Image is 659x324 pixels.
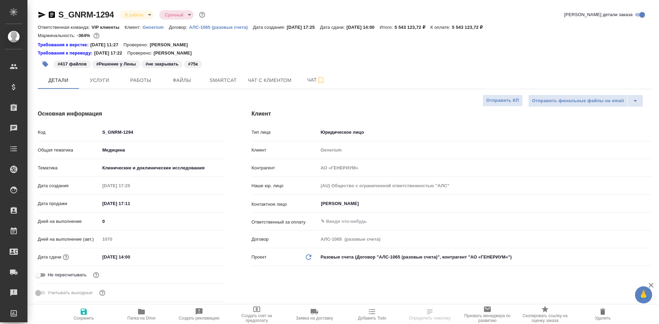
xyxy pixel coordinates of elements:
button: Отправить КП [483,95,523,107]
p: Проверено: [124,41,150,48]
p: Маржинальность: [38,33,77,38]
p: Контактное лицо [252,201,318,208]
input: ✎ Введи что-нибудь [100,252,160,262]
div: В работе [119,10,154,20]
input: Пустое поле [318,234,651,244]
span: Чат [300,76,333,84]
p: [PERSON_NAME] [150,41,193,48]
span: Определить тематику [409,316,450,321]
span: Добавить Todo [358,316,386,321]
button: Заявка на доставку [286,305,343,324]
a: Требования к переводу: [38,50,94,57]
p: 5 543 123,72 ₽ [452,25,488,30]
div: В работе [159,10,194,20]
input: Пустое поле [100,234,224,244]
input: ✎ Введи что-нибудь [100,127,224,137]
button: Удалить [574,305,632,324]
p: Ответственный за оплату [252,219,318,226]
p: [DATE] 14:00 [347,25,380,30]
span: [PERSON_NAME] детали заказа [564,11,633,18]
button: Включи, если не хочешь, чтобы указанная дата сдачи изменилась после переставления заказа в 'Подтв... [92,271,101,279]
input: Пустое поле [318,181,651,191]
p: [DATE] 17:25 [287,25,320,30]
input: ✎ Введи что-нибудь [320,217,626,226]
p: Ответственная команда: [38,25,92,30]
span: Услуги [83,76,116,85]
p: #не закрывать [146,61,178,68]
span: Сохранить [73,316,94,321]
p: Проверено: [127,50,154,57]
span: Файлы [165,76,198,85]
a: S_GNRM-1294 [58,10,114,19]
button: Скопировать ссылку на оценку заказа [516,305,574,324]
input: ✎ Введи что-нибудь [100,216,224,226]
span: Заявка на доставку [296,316,333,321]
p: #417 файлов [58,61,87,68]
p: [DATE] 11:27 [90,41,124,48]
p: Тематика [38,165,100,171]
div: Медицина [100,144,224,156]
h4: Клиент [252,110,651,118]
span: Работы [124,76,157,85]
button: В работе [123,12,146,18]
p: Дата сдачи [38,254,61,261]
span: Решение у Лены [92,61,141,67]
p: Контрагент [252,165,318,171]
a: Generium [142,24,169,30]
input: Пустое поле [318,145,651,155]
button: Скопировать ссылку для ЯМессенджера [38,11,46,19]
span: Не пересчитывать [48,272,86,278]
p: Код [38,129,100,136]
p: Итого: [380,25,394,30]
p: VIP клиенты [92,25,125,30]
p: #75к [188,61,198,68]
p: Дата продажи [38,200,100,207]
div: Юридическое лицо [318,127,651,138]
button: Отправить финальные файлы на email [528,95,628,107]
p: -364% [77,33,92,38]
svg: Подписаться [317,76,325,84]
span: Создать рекламацию [179,316,220,321]
button: Выбери, если сб и вс нужно считать рабочими днями для выполнения заказа. [98,288,107,297]
input: Пустое поле [318,163,651,173]
button: Доп статусы указывают на важность/срочность заказа [198,10,207,19]
div: Нажми, чтобы открыть папку с инструкцией [38,41,90,48]
button: Скопировать ссылку [48,11,56,19]
button: 🙏 [635,286,652,303]
span: Отправить КП [486,97,519,105]
span: Скопировать ссылку на оценку заказа [520,313,570,323]
div: Нажми, чтобы открыть папку с инструкцией [38,50,94,57]
a: Требования к верстке: [38,41,90,48]
p: Дата создания: [253,25,287,30]
a: АЛС-1065 (разовые счета) [189,24,253,30]
p: Договор [252,236,318,243]
span: Учитывать выходные [48,289,93,296]
p: Дней на выполнение [38,218,100,225]
button: Если добавить услуги и заполнить их объемом, то дата рассчитается автоматически [61,253,70,262]
div: Разовые счета (Договор "АЛС-1065 (разовые счета)", контрагент "АО «ГЕНЕРИУМ»") [318,251,651,263]
input: ✎ Введи что-нибудь [100,199,160,208]
button: 21114507.58 RUB; 157149.10 UAH; [92,31,101,40]
span: Отправить финальные файлы на email [532,97,624,105]
h4: Основная информация [38,110,224,118]
button: Сохранить [55,305,113,324]
div: Клинические и доклинические исследования [100,162,224,174]
input: Пустое поле [100,181,160,191]
button: Open [648,203,649,204]
button: Добавить Todo [343,305,401,324]
button: Создать счет на предоплату [228,305,286,324]
div: split button [528,95,643,107]
button: Open [648,221,649,222]
button: Призвать менеджера по развитию [459,305,516,324]
p: Клиент: [125,25,142,30]
span: Чат с клиентом [248,76,291,85]
span: Создать счет на предоплату [232,313,281,323]
span: Призвать менеджера по развитию [463,313,512,323]
p: Дата создания [38,182,100,189]
p: Generium [142,25,169,30]
p: Дней на выполнение (авт.) [38,236,100,243]
p: АЛС-1065 (разовые счета) [189,25,253,30]
p: Наше юр. лицо [252,182,318,189]
p: Клиент [252,147,318,154]
span: 75к [183,61,203,67]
